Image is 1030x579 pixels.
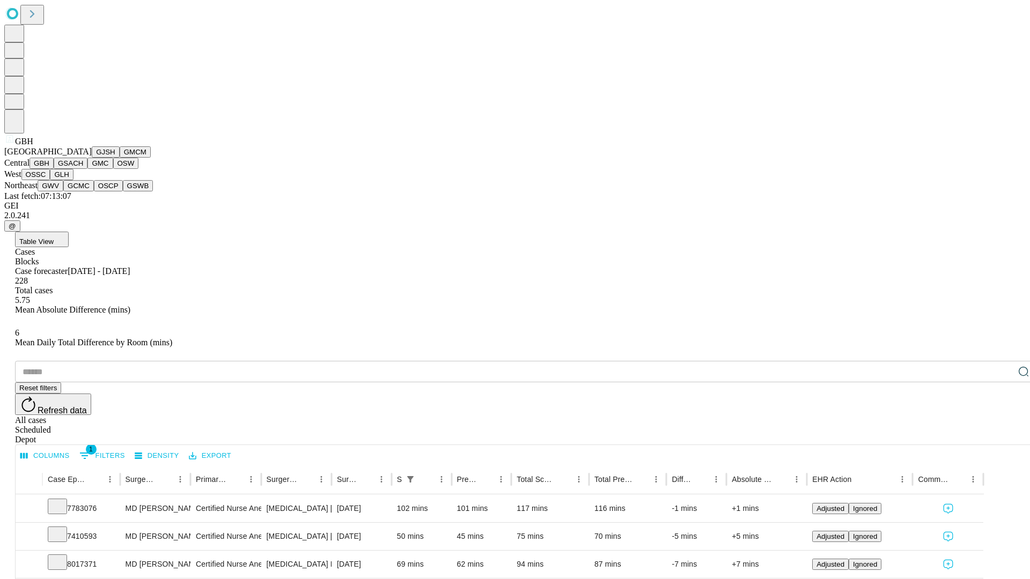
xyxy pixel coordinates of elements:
button: Menu [374,472,389,487]
div: +7 mins [732,551,801,578]
div: Total Predicted Duration [594,475,633,484]
div: MD [PERSON_NAME] [PERSON_NAME] Md [126,523,185,550]
span: @ [9,222,16,230]
button: GLH [50,169,73,180]
button: Menu [895,472,910,487]
div: EHR Action [812,475,851,484]
span: Mean Absolute Difference (mins) [15,305,130,314]
button: Menu [102,472,117,487]
button: Sort [419,472,434,487]
div: MD [PERSON_NAME] [PERSON_NAME] Md [126,551,185,578]
div: 75 mins [517,523,584,550]
div: 8017371 [48,551,115,578]
button: Adjusted [812,531,849,542]
span: Adjusted [816,504,844,513]
button: Sort [479,472,494,487]
button: OSSC [21,169,50,180]
button: Sort [556,472,571,487]
div: 117 mins [517,495,584,522]
span: Reset filters [19,384,57,392]
div: [DATE] [337,551,386,578]
div: MD [PERSON_NAME] [PERSON_NAME] Md [126,495,185,522]
span: Ignored [853,532,877,540]
span: Ignored [853,560,877,568]
span: Refresh data [38,406,87,415]
button: Menu [314,472,329,487]
button: Menu [966,472,981,487]
div: Surgery Name [267,475,298,484]
div: 7410593 [48,523,115,550]
button: @ [4,220,20,232]
div: -5 mins [672,523,721,550]
div: [DATE] [337,495,386,522]
div: Difference [672,475,693,484]
button: Adjusted [812,503,849,514]
button: Menu [709,472,724,487]
div: Scheduled In Room Duration [397,475,402,484]
button: GMC [87,158,113,169]
span: Adjusted [816,532,844,540]
div: +5 mins [732,523,801,550]
div: 45 mins [457,523,506,550]
div: 7783076 [48,495,115,522]
button: Expand [21,555,37,574]
button: Sort [158,472,173,487]
button: Expand [21,500,37,518]
div: 94 mins [517,551,584,578]
span: Table View [19,237,54,246]
div: 62 mins [457,551,506,578]
div: 87 mins [594,551,661,578]
div: [MEDICAL_DATA] [MEDICAL_DATA] AND OR [MEDICAL_DATA] [267,523,326,550]
span: Case forecaster [15,266,68,276]
button: GCMC [63,180,94,191]
button: Sort [951,472,966,487]
button: Sort [299,472,314,487]
button: Menu [649,472,664,487]
div: 50 mins [397,523,446,550]
button: Menu [434,472,449,487]
div: 116 mins [594,495,661,522]
div: [MEDICAL_DATA] [MEDICAL_DATA] REMOVAL TUBES AND/OR OVARIES FOR UTERUS 250GM OR LESS [267,495,326,522]
div: Certified Nurse Anesthetist [196,495,255,522]
div: 1 active filter [403,472,418,487]
div: -1 mins [672,495,721,522]
div: GEI [4,201,1026,211]
span: Ignored [853,504,877,513]
button: GBH [30,158,54,169]
button: GSWB [123,180,153,191]
span: [DATE] - [DATE] [68,266,130,276]
button: Density [132,448,182,464]
button: Show filters [403,472,418,487]
button: Export [186,448,234,464]
span: West [4,169,21,179]
button: GJSH [92,146,120,158]
button: Show filters [77,447,128,464]
button: GSACH [54,158,87,169]
span: 228 [15,276,28,285]
button: Menu [789,472,804,487]
button: Menu [244,472,259,487]
button: Ignored [849,559,881,570]
div: 102 mins [397,495,446,522]
div: [MEDICAL_DATA] DIAGNOSTIC [267,551,326,578]
div: Comments [918,475,949,484]
span: Total cases [15,286,53,295]
div: -7 mins [672,551,721,578]
span: Mean Daily Total Difference by Room (mins) [15,338,172,347]
button: Sort [852,472,867,487]
div: Primary Service [196,475,227,484]
button: Select columns [18,448,72,464]
button: GMCM [120,146,151,158]
button: Sort [229,472,244,487]
button: Sort [694,472,709,487]
button: Refresh data [15,394,91,415]
div: 70 mins [594,523,661,550]
span: 5.75 [15,295,30,305]
button: OSCP [94,180,123,191]
span: GBH [15,137,33,146]
div: Absolute Difference [732,475,773,484]
button: Ignored [849,503,881,514]
div: 69 mins [397,551,446,578]
div: Surgery Date [337,475,358,484]
span: Central [4,158,30,167]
